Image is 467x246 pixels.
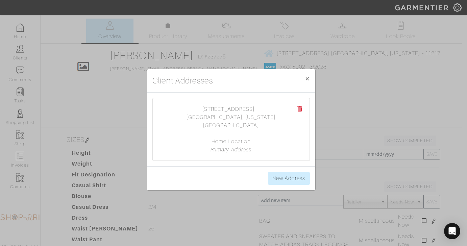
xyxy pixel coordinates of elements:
center: [GEOGRAPHIC_DATA], [US_STATE][GEOGRAPHIC_DATA] Home Location [159,105,303,154]
div: Open Intercom Messenger [444,223,460,239]
i: Primary Address [211,147,251,153]
h4: Client Addresses [152,75,213,87]
span: × [305,74,310,83]
a: New Address [268,172,310,185]
a: [STREET_ADDRESS] [202,106,255,112]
